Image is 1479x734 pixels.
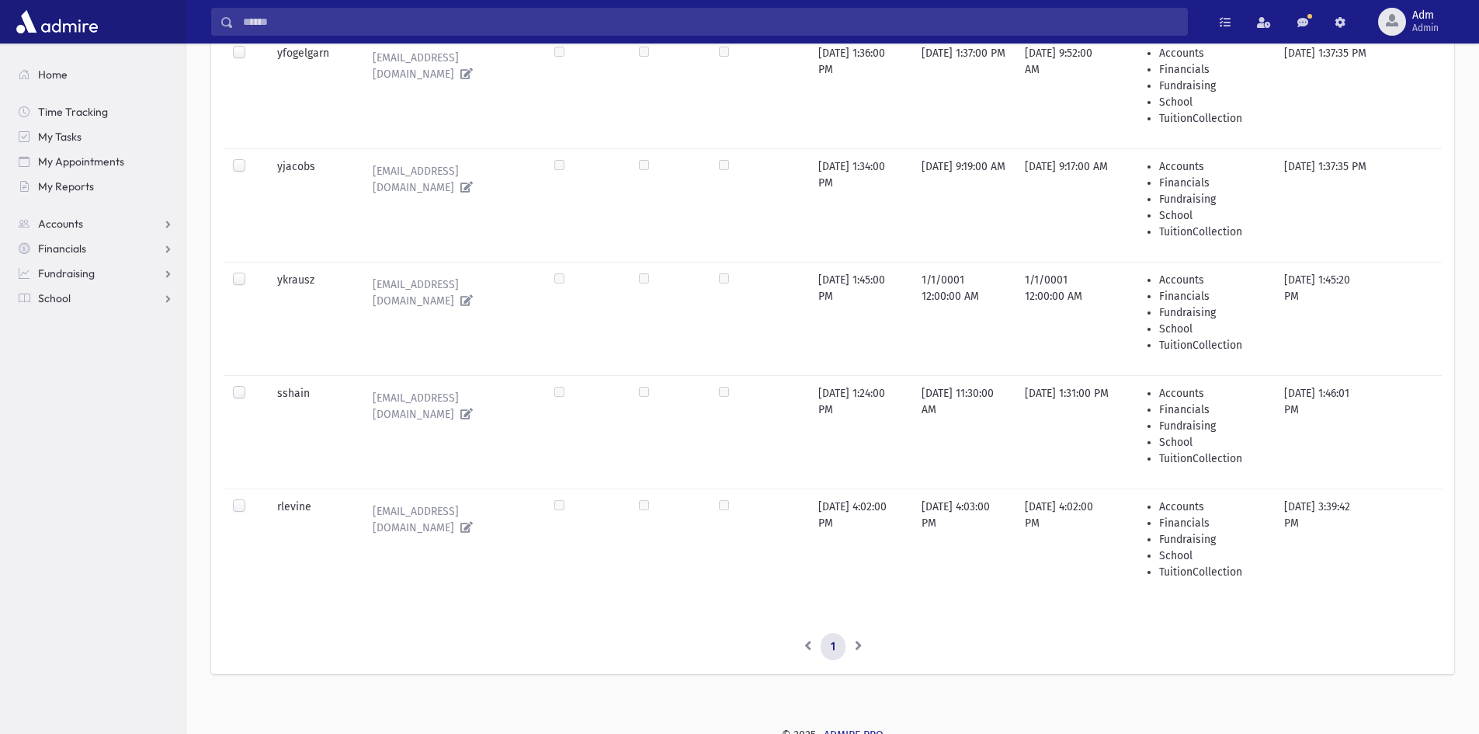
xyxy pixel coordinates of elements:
td: ykrausz [268,262,351,375]
li: Financials [1159,61,1265,78]
li: Fundraising [1159,191,1265,207]
span: Financials [38,242,86,256]
span: Adm [1412,9,1439,22]
li: Accounts [1159,158,1265,175]
a: Accounts [6,211,186,236]
td: [DATE] 4:02:00 PM [1016,489,1119,602]
li: Accounts [1159,272,1265,288]
li: School [1159,321,1265,337]
td: [DATE] 9:19:00 AM [912,148,1016,262]
td: [DATE] 1:37:00 PM [912,35,1016,148]
li: Fundraising [1159,78,1265,94]
li: TuitionCollection [1159,337,1265,353]
span: My Appointments [38,155,124,169]
td: yfogelgarn [268,35,351,148]
img: AdmirePro [12,6,102,37]
a: 1 [821,633,845,661]
li: School [1159,94,1265,110]
td: yjacobs [268,148,351,262]
a: [EMAIL_ADDRESS][DOMAIN_NAME] [360,45,536,87]
td: [DATE] 1:24:00 PM [809,375,912,489]
td: 1/1/0001 12:00:00 AM [1016,262,1119,375]
a: My Reports [6,174,186,199]
li: TuitionCollection [1159,450,1265,467]
li: Financials [1159,288,1265,304]
a: [EMAIL_ADDRESS][DOMAIN_NAME] [360,385,536,427]
a: My Appointments [6,149,186,174]
span: Home [38,68,68,82]
li: Fundraising [1159,304,1265,321]
td: [DATE] 1:37:35 PM [1275,35,1376,148]
li: TuitionCollection [1159,110,1265,127]
li: Accounts [1159,499,1265,515]
li: School [1159,207,1265,224]
li: Fundraising [1159,418,1265,434]
td: [DATE] 9:17:00 AM [1016,148,1119,262]
li: Financials [1159,402,1265,418]
li: Financials [1159,515,1265,531]
a: Financials [6,236,186,261]
td: [DATE] 1:31:00 PM [1016,375,1119,489]
li: Accounts [1159,385,1265,402]
a: Time Tracking [6,99,186,124]
td: sshain [268,375,351,489]
a: Home [6,62,186,87]
li: TuitionCollection [1159,224,1265,240]
a: [EMAIL_ADDRESS][DOMAIN_NAME] [360,272,536,314]
td: [DATE] 1:45:00 PM [809,262,912,375]
li: School [1159,548,1265,564]
span: Accounts [38,217,83,231]
td: [DATE] 4:03:00 PM [912,489,1016,602]
span: School [38,291,71,305]
td: [DATE] 9:52:00 AM [1016,35,1119,148]
td: [DATE] 1:34:00 PM [809,148,912,262]
a: My Tasks [6,124,186,149]
td: [DATE] 1:45:20 PM [1275,262,1376,375]
span: Time Tracking [38,105,108,119]
li: TuitionCollection [1159,564,1265,580]
td: [DATE] 1:46:01 PM [1275,375,1376,489]
td: 1/1/0001 12:00:00 AM [912,262,1016,375]
a: [EMAIL_ADDRESS][DOMAIN_NAME] [360,499,536,541]
td: [DATE] 11:30:00 AM [912,375,1016,489]
td: [DATE] 1:36:00 PM [809,35,912,148]
span: My Reports [38,179,94,193]
input: Search [234,8,1187,36]
td: [DATE] 1:37:35 PM [1275,148,1376,262]
li: Accounts [1159,45,1265,61]
td: rlevine [268,489,351,602]
span: Fundraising [38,266,95,280]
span: My Tasks [38,130,82,144]
span: Admin [1412,22,1439,34]
li: Financials [1159,175,1265,191]
li: Fundraising [1159,531,1265,548]
td: [DATE] 4:02:00 PM [809,489,912,602]
a: Fundraising [6,261,186,286]
a: School [6,286,186,311]
a: [EMAIL_ADDRESS][DOMAIN_NAME] [360,158,536,200]
li: School [1159,434,1265,450]
td: [DATE] 3:39:42 PM [1275,489,1376,602]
